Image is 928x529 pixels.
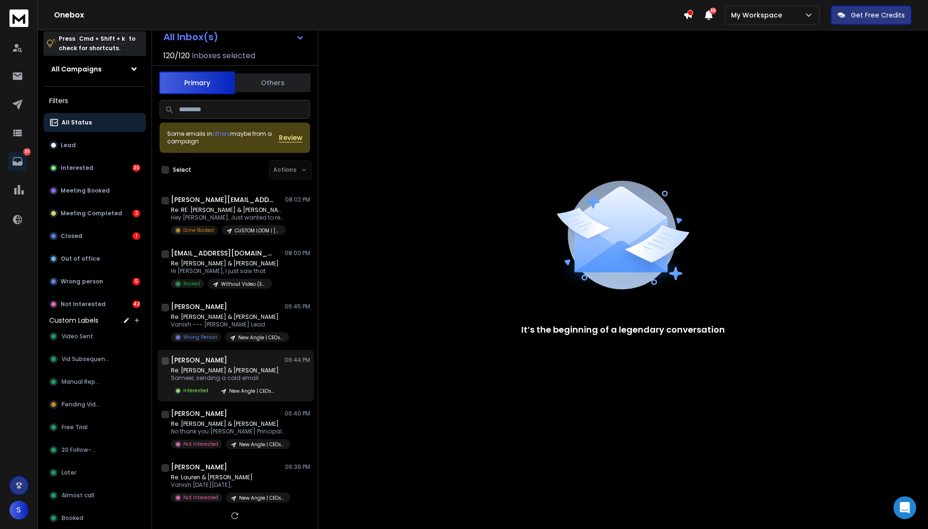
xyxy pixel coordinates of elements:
[62,423,88,431] span: Free Trial
[8,152,27,171] a: 80
[61,210,122,217] p: Meeting Completed
[9,501,28,520] button: S
[44,295,146,314] button: Not Interested42
[156,27,312,46] button: All Inbox(s)
[285,410,310,417] p: 06:40 PM
[171,374,280,382] p: Sameer, sending a cold email
[54,9,683,21] h1: Onebox
[44,418,146,437] button: Free Trial
[183,227,214,234] p: Done Booked
[285,196,310,203] p: 08:02 PM
[23,148,31,156] p: 80
[279,133,303,142] button: Review
[62,119,92,126] p: All Status
[133,210,140,217] div: 2
[171,260,279,267] p: Re: [PERSON_NAME] & [PERSON_NAME]
[44,136,146,155] button: Lead
[183,387,208,394] p: Interested
[62,333,93,340] span: Video Sent
[133,232,140,240] div: 1
[62,514,83,522] span: Booked
[171,474,285,481] p: Re: Lauren & [PERSON_NAME]
[221,281,267,288] p: Without Video (Email & AI Services)
[171,462,227,472] h1: [PERSON_NAME]
[62,401,103,408] span: Pending Video
[171,367,280,374] p: Re: [PERSON_NAME] & [PERSON_NAME]
[62,492,94,499] span: Almost call
[44,159,146,177] button: Interested30
[62,469,76,476] span: Later
[239,494,285,502] p: New Angle | CEOs & Founders | [GEOGRAPHIC_DATA]
[171,428,285,435] p: No thank you [PERSON_NAME] Principal Consultant
[78,33,126,44] span: Cmd + Shift + k
[61,187,110,194] p: Meeting Booked
[521,323,725,336] p: It’s the beginning of a legendary conversation
[285,356,310,364] p: 06:44 PM
[62,378,100,386] span: Manual Reply
[61,278,103,285] p: Wrong person
[44,486,146,505] button: Almost call
[171,321,285,328] p: Vanish --- [PERSON_NAME] Lead
[171,214,285,221] p: Hey [PERSON_NAME], Just wanted to remind
[44,350,146,369] button: Vid Subsequence
[183,441,218,448] p: Not Interested
[710,8,716,14] span: 50
[44,249,146,268] button: Out of office
[235,72,311,93] button: Others
[229,388,275,395] p: New Angle | CEOs & Founders | [GEOGRAPHIC_DATA]
[171,409,227,418] h1: [PERSON_NAME]
[61,232,82,240] p: Closed
[851,10,905,20] p: Get Free Credits
[61,255,100,263] p: Out of office
[51,64,102,74] h1: All Campaigns
[183,494,218,501] p: Not Interested
[61,164,93,172] p: Interested
[285,463,310,471] p: 06:39 PM
[44,227,146,246] button: Closed1
[44,372,146,391] button: Manual Reply
[173,166,191,174] label: Select
[285,249,310,257] p: 08:00 PM
[44,204,146,223] button: Meeting Completed2
[167,130,279,145] div: Some emails in maybe from a campaign
[212,130,230,138] span: others
[235,227,280,234] p: CUSTOM LOOM | [PERSON_NAME] | WHOLE WORLD
[171,481,285,489] p: Vanish [DATE][DATE],
[163,32,218,42] h1: All Inbox(s)
[44,441,146,459] button: 20 Follow-up
[44,509,146,528] button: Booked
[44,94,146,107] h3: Filters
[62,446,99,454] span: 20 Follow-up
[44,272,146,291] button: Wrong person5
[171,206,285,214] p: Re: RE: [PERSON_NAME] & [PERSON_NAME]
[44,395,146,414] button: Pending Video
[731,10,786,20] p: My Workspace
[171,302,227,311] h1: [PERSON_NAME]
[44,327,146,346] button: Video Sent
[171,267,279,275] p: Hi [PERSON_NAME], I just saw that
[171,195,275,204] h1: [PERSON_NAME][EMAIL_ADDRESS][DOMAIN_NAME]
[171,420,285,428] p: Re: [PERSON_NAME] & [PERSON_NAME]
[163,50,190,62] span: 120 / 120
[133,278,140,285] div: 5
[62,355,111,363] span: Vid Subsequence
[9,9,28,27] img: logo
[171,248,275,258] h1: [EMAIL_ADDRESS][DOMAIN_NAME]
[61,300,106,308] p: Not Interested
[59,34,135,53] p: Press to check for shortcuts.
[239,441,285,448] p: New Angle | CEOs & Founders | [GEOGRAPHIC_DATA]
[183,334,217,341] p: Wrong Person
[183,280,200,287] p: Booked
[192,50,255,62] h3: Inboxes selected
[238,334,284,341] p: New Angle | CEOs & Founders | [GEOGRAPHIC_DATA]
[171,313,285,321] p: Re: [PERSON_NAME] & [PERSON_NAME]
[893,496,916,519] div: Open Intercom Messenger
[133,300,140,308] div: 42
[285,303,310,310] p: 06:45 PM
[44,113,146,132] button: All Status
[61,141,76,149] p: Lead
[44,60,146,79] button: All Campaigns
[44,463,146,482] button: Later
